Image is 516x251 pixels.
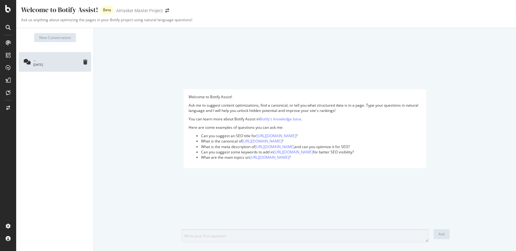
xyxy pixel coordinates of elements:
button: Ask [434,229,450,239]
p: Here are some examples of questions you can ask me: [189,125,421,130]
button: New Conversation [34,33,76,42]
div: arrow-right-arrow-left [165,8,169,13]
p: Welcome to Botify Assist! [189,94,421,99]
div: ... [33,57,82,62]
div: Welcome to Botify Assist! [21,5,98,15]
li: What is the canonical of ? [201,138,421,144]
a: [URL][DOMAIN_NAME] [242,138,282,144]
p: Ask me to suggest content optimizations, find a canonical, or tell you what structured data is in... [189,103,421,113]
li: What is the meta description of and can you optimize it for SEO? [201,144,421,149]
div: warning label [101,6,114,14]
a: [URL][DOMAIN_NAME] [256,133,296,138]
a: [URL][DOMAIN_NAME] [274,149,313,155]
div: Ask us anything about optimizing the pages in your Botify project using natural language questions! [16,17,516,27]
div: New Conversation [39,35,71,40]
a: [URL][DOMAIN_NAME] [250,155,289,160]
div: Ask [439,231,445,237]
li: What are the main topics on ? [201,155,421,160]
div: Airtasker Master Project [116,7,163,14]
span: Beta [103,8,111,12]
a: Botify's knowledge base [260,116,301,122]
p: You can learn more about Botify Assist in . [189,116,421,122]
li: Can you suggest some keywords to add in for better SEO visibility? [201,149,421,155]
div: trash [82,58,89,66]
div: Feb 6, 2025 11:15 AM [33,62,82,67]
a: [URL][DOMAIN_NAME] [255,144,294,149]
li: Can you suggest an SEO title for ? [201,133,421,138]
